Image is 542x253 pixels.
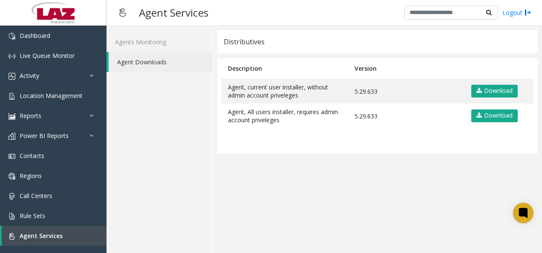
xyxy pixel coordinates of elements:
[222,79,348,103] td: Agent, current user installer, without admin account priveleges
[20,32,50,40] span: Dashboard
[20,172,42,180] span: Regions
[20,72,39,80] span: Activity
[525,8,531,17] img: logout
[9,53,15,60] img: 'icon'
[9,193,15,200] img: 'icon'
[9,213,15,220] img: 'icon'
[9,133,15,140] img: 'icon'
[20,92,83,100] span: Location Management
[115,2,130,23] img: pageIcon
[222,103,348,128] td: Agent, All users installer, requires admin account priveleges
[20,152,44,160] span: Contacts
[107,32,213,52] a: Agents Monitoring
[20,112,41,120] span: Reports
[348,58,464,79] th: Version
[224,36,265,47] div: Distributives
[222,58,348,79] th: Description
[471,109,518,122] a: Download
[20,132,69,140] span: Power BI Reports
[20,192,52,200] span: Call Centers
[109,52,213,72] a: Agent Downloads
[348,79,464,103] td: 5.29.633
[9,73,15,80] img: 'icon'
[9,173,15,180] img: 'icon'
[9,153,15,160] img: 'icon'
[20,212,45,220] span: Rule Sets
[9,93,15,100] img: 'icon'
[502,8,531,17] a: Logout
[2,226,107,246] a: Agent Services
[9,33,15,40] img: 'icon'
[471,85,518,98] a: Download
[20,52,75,60] span: Live Queue Monitor
[348,103,464,128] td: 5.29.633
[9,233,15,240] img: 'icon'
[135,2,213,23] h3: Agent Services
[9,113,15,120] img: 'icon'
[20,232,63,240] span: Agent Services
